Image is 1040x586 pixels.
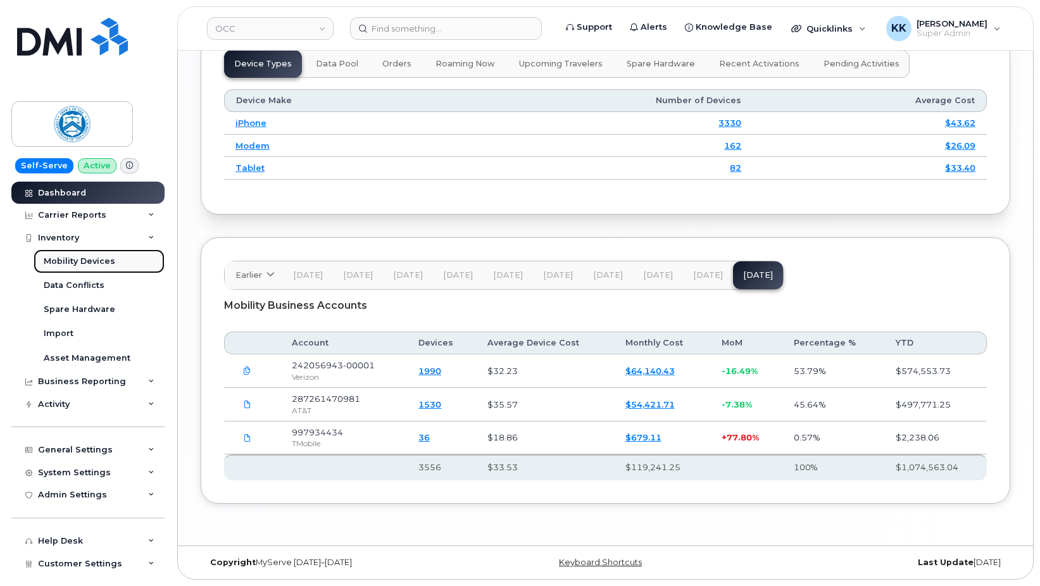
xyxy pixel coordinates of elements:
[824,59,899,69] span: Pending Activities
[730,163,741,173] a: 82
[235,427,260,449] a: August Treasury OCC 997934434.pdf
[201,558,470,568] div: MyServe [DATE]–[DATE]
[782,421,884,455] td: 0.57%
[884,332,987,354] th: YTD
[292,360,375,370] span: 242056943-00001
[918,558,974,567] strong: Last Update
[292,427,343,437] span: 997934434
[724,140,741,151] a: 162
[235,140,270,151] a: Modem
[625,366,675,376] a: $64,140.43
[884,421,987,455] td: $2,238.06
[621,15,676,40] a: Alerts
[493,270,523,280] span: [DATE]
[557,15,621,40] a: Support
[476,454,613,480] th: $33.53
[476,388,613,421] td: $35.57
[343,270,373,280] span: [DATE]
[292,372,319,382] span: Verizon
[235,163,265,173] a: Tablet
[806,23,853,34] span: Quicklinks
[985,531,1031,577] iframe: Messenger Launcher
[782,354,884,388] td: 53.79%
[235,393,260,415] a: OCC.287261470981_20250814_F.pdf
[235,118,266,128] a: iPhone
[741,558,1010,568] div: [DATE]
[476,421,613,455] td: $18.86
[292,439,320,448] span: TMobile
[884,454,987,480] th: $1,074,563.04
[292,406,311,415] span: AT&T
[782,16,875,41] div: Quicklinks
[407,332,476,354] th: Devices
[722,399,752,409] span: -7.38%
[476,332,613,354] th: Average Device Cost
[782,454,884,480] th: 100%
[435,59,495,69] span: Roaming Now
[476,354,613,388] td: $32.23
[393,270,423,280] span: [DATE]
[593,270,623,280] span: [DATE]
[782,332,884,354] th: Percentage %
[543,270,573,280] span: [DATE]
[614,454,710,480] th: $119,241.25
[207,17,334,40] a: OCC
[884,388,987,421] td: $497,771.25
[280,332,407,354] th: Account
[884,354,987,388] td: $574,553.73
[559,558,642,567] a: Keyboard Shortcuts
[722,432,727,442] span: +
[877,16,1010,41] div: Kristin Kammer-Grossman
[643,270,673,280] span: [DATE]
[293,270,323,280] span: [DATE]
[718,118,741,128] a: 3330
[753,89,987,112] th: Average Cost
[418,366,441,376] a: 1990
[625,432,661,442] a: $679.11
[443,270,473,280] span: [DATE]
[225,261,283,289] a: Earlier
[641,21,667,34] span: Alerts
[945,163,975,173] a: $33.40
[917,28,987,39] span: Super Admin
[719,59,799,69] span: Recent Activations
[693,270,723,280] span: [DATE]
[224,89,448,112] th: Device Make
[418,399,441,409] a: 1530
[917,18,987,28] span: [PERSON_NAME]
[577,21,612,34] span: Support
[614,332,710,354] th: Monthly Cost
[710,332,782,354] th: MoM
[382,59,411,69] span: Orders
[448,89,753,112] th: Number of Devices
[292,394,360,404] span: 287261470981
[676,15,781,40] a: Knowledge Base
[235,269,262,281] span: Earlier
[418,432,430,442] a: 36
[210,558,256,567] strong: Copyright
[782,388,884,421] td: 45.64%
[891,21,906,36] span: KK
[945,140,975,151] a: $26.09
[224,290,987,321] div: Mobility Business Accounts
[722,366,758,376] span: -16.49%
[350,17,542,40] input: Find something...
[407,454,476,480] th: 3556
[625,399,675,409] a: $54,421.71
[727,432,759,442] span: 77.80%
[627,59,695,69] span: Spare Hardware
[696,21,772,34] span: Knowledge Base
[945,118,975,128] a: $43.62
[316,59,358,69] span: Data Pool
[519,59,603,69] span: Upcoming Travelers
